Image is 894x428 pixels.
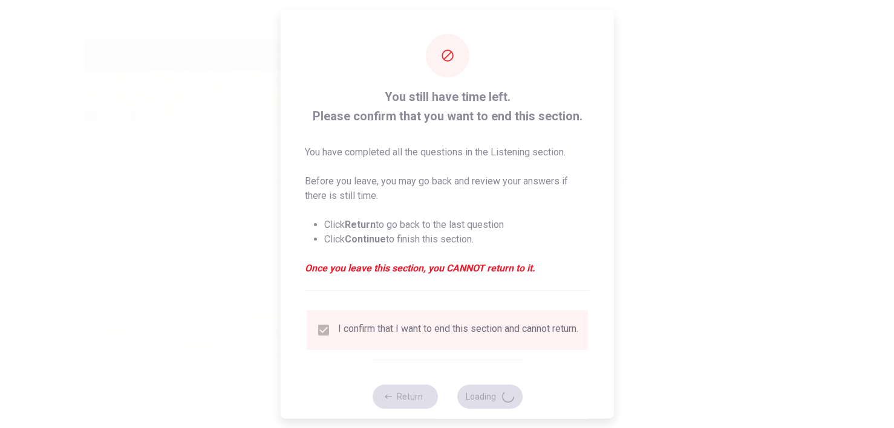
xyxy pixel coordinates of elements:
button: Return [372,384,437,409]
p: You have completed all the questions in the Listening section. [305,145,590,160]
strong: Return [345,219,376,230]
span: You still have time left. Please confirm that you want to end this section. [305,87,590,126]
strong: Continue [345,233,386,245]
li: Click to go back to the last question [324,218,590,232]
li: Click to finish this section. [324,232,590,247]
em: Once you leave this section, you CANNOT return to it. [305,261,590,276]
button: Loading [457,384,522,409]
div: I confirm that I want to end this section and cannot return. [338,323,578,337]
p: Before you leave, you may go back and review your answers if there is still time. [305,174,590,203]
